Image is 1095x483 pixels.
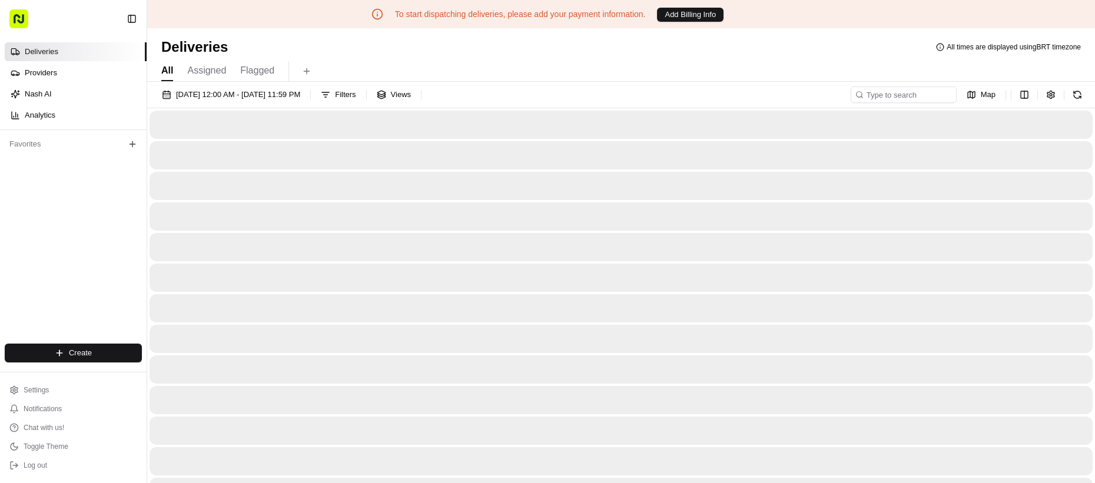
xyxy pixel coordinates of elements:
span: Filters [335,89,356,100]
span: Analytics [25,110,55,121]
button: Filters [316,86,361,103]
a: Deliveries [5,42,147,61]
span: Settings [24,385,49,395]
p: To start dispatching deliveries, please add your payment information. [395,8,646,20]
span: Toggle Theme [24,442,68,451]
button: Add Billing Info [657,8,724,22]
span: Providers [25,68,57,78]
span: [DATE] 12:00 AM - [DATE] 11:59 PM [176,89,300,100]
a: Analytics [5,106,147,125]
span: Log out [24,461,47,470]
button: Create [5,344,142,362]
span: Deliveries [25,46,58,57]
button: Chat with us! [5,419,142,436]
button: Toggle Theme [5,438,142,455]
button: [DATE] 12:00 AM - [DATE] 11:59 PM [157,86,306,103]
button: Log out [5,457,142,474]
span: Notifications [24,404,62,414]
span: Create [69,348,92,358]
span: Flagged [240,64,274,78]
span: Views [391,89,411,100]
span: Map [981,89,996,100]
h1: Deliveries [161,38,228,56]
input: Type to search [851,86,957,103]
a: Add Billing Info [657,7,724,22]
button: Views [371,86,416,103]
span: Assigned [187,64,226,78]
span: All [161,64,173,78]
span: All times are displayed using BRT timezone [947,42,1081,52]
a: Nash AI [5,85,147,104]
button: Notifications [5,401,142,417]
button: Map [961,86,1001,103]
button: Settings [5,382,142,398]
div: Favorites [5,135,142,154]
button: Refresh [1069,86,1086,103]
span: Nash AI [25,89,52,99]
a: Providers [5,64,147,82]
span: Chat with us! [24,423,64,432]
